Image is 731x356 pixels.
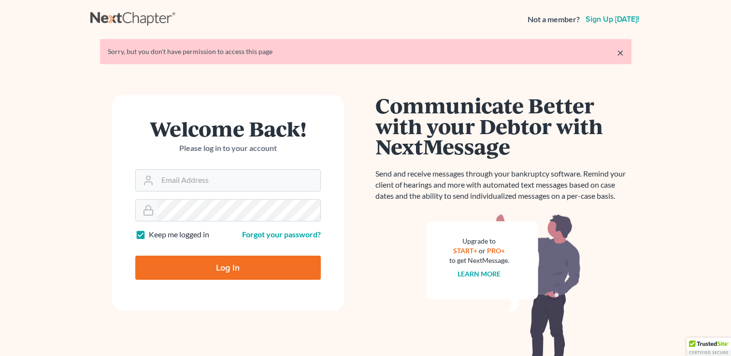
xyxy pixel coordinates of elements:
a: Forgot your password? [242,230,321,239]
a: × [617,47,624,58]
h1: Welcome Back! [135,118,321,139]
a: Learn more [458,270,501,278]
div: Sorry, but you don't have permission to access this page [108,47,624,56]
a: Sign up [DATE]! [584,15,641,23]
p: Please log in to your account [135,143,321,154]
input: Log In [135,256,321,280]
div: TrustedSite Certified [687,338,731,356]
span: or [479,246,486,255]
a: START+ [453,246,477,255]
h1: Communicate Better with your Debtor with NextMessage [375,95,631,157]
p: Send and receive messages through your bankruptcy software. Remind your client of hearings and mo... [375,168,631,202]
div: Upgrade to [449,236,509,246]
input: Email Address [158,170,320,191]
div: to get NextMessage. [449,256,509,265]
a: PRO+ [487,246,505,255]
label: Keep me logged in [149,229,209,240]
strong: Not a member? [528,14,580,25]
